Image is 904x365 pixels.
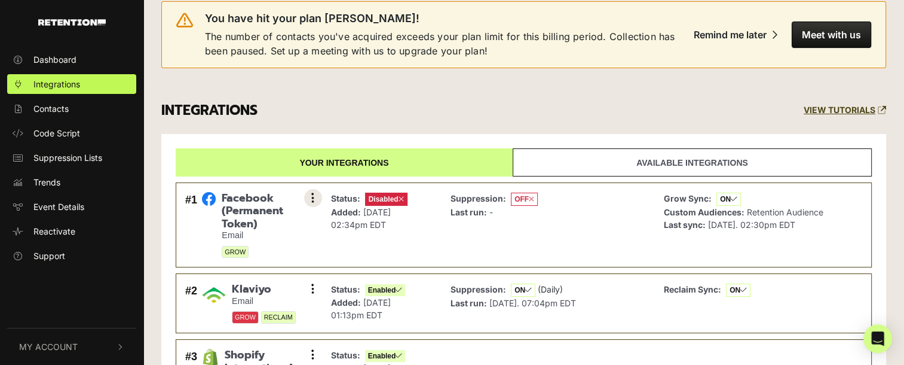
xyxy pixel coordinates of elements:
[202,192,216,206] img: Facebook (Permanent Token)
[538,284,563,294] span: (Daily)
[205,29,698,58] span: The number of contacts you've acquired exceeds your plan limit for this billing period. Collectio...
[716,193,741,206] span: ON
[726,284,750,297] span: ON
[331,193,360,203] strong: Status:
[7,50,136,69] a: Dashboard
[451,298,487,308] strong: Last run:
[33,102,69,115] span: Contacts
[38,19,106,26] img: Retention.com
[33,151,102,164] span: Suppression Lists
[331,350,360,360] strong: Status:
[451,193,506,203] strong: Suppression:
[331,297,361,308] strong: Added:
[747,207,823,217] span: Retention Audience
[513,148,872,177] a: Available integrations
[185,283,197,324] div: #2
[33,176,60,188] span: Trends
[261,311,296,324] span: RECLAIM
[694,29,767,41] div: Remind me later
[33,225,75,238] span: Reactivate
[33,127,80,139] span: Code Script
[222,246,249,258] span: GROW
[792,22,871,48] button: Meet with us
[232,296,296,306] small: Email
[7,172,136,192] a: Trends
[33,53,76,66] span: Dashboard
[331,207,361,217] strong: Added:
[804,105,886,115] a: VIEW TUTORIALS
[7,148,136,168] a: Suppression Lists
[331,284,360,294] strong: Status:
[365,193,407,206] span: Disabled
[708,220,795,230] span: [DATE]. 02:30pm EDT
[202,283,226,307] img: Klaviyo
[7,221,136,241] a: Reactivate
[33,78,80,90] span: Integrations
[33,200,84,213] span: Event Details
[161,102,258,119] h3: INTEGRATIONS
[451,284,506,294] strong: Suppression:
[684,22,787,48] button: Remind me later
[664,284,721,294] strong: Reclaim Sync:
[185,192,197,258] div: #1
[489,298,576,308] span: [DATE]. 07:04pm EDT
[7,197,136,217] a: Event Details
[7,328,136,365] button: My Account
[7,74,136,94] a: Integrations
[511,284,535,297] span: ON
[511,193,538,206] span: OFF
[232,311,259,324] span: GROW
[7,246,136,266] a: Support
[205,11,419,26] span: You have hit your plan [PERSON_NAME]!
[451,207,487,217] strong: Last run:
[19,340,78,353] span: My Account
[7,99,136,118] a: Contacts
[222,230,312,241] small: Email
[365,350,406,362] span: Enabled
[331,207,391,230] span: [DATE] 02:34pm EDT
[33,250,65,262] span: Support
[664,207,744,217] strong: Custom Audiences:
[7,123,136,143] a: Code Script
[489,207,493,217] span: -
[222,192,312,231] span: Facebook (Permanent Token)
[664,193,712,203] strong: Grow Sync:
[232,283,296,296] span: Klaviyo
[176,148,513,177] a: Your integrations
[365,284,406,296] span: Enabled
[863,324,892,353] div: Open Intercom Messenger
[664,220,706,230] strong: Last sync:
